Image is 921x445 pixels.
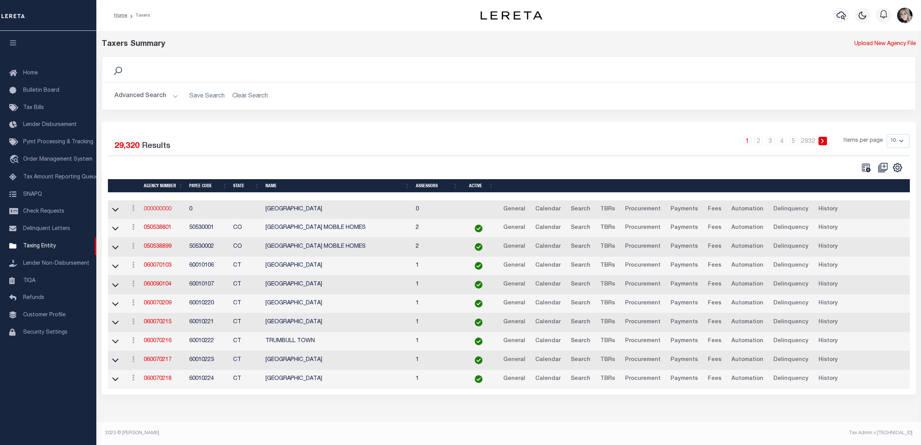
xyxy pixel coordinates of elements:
[500,297,529,310] a: General
[23,330,67,335] span: Security Settings
[144,376,171,381] a: 060070218
[23,261,89,266] span: Lender Non-Disbursement
[667,241,701,253] a: Payments
[142,140,170,153] label: Results
[186,257,230,275] td: 60010106
[597,335,618,348] a: TBRs
[186,238,230,257] td: 50530002
[262,200,413,219] td: [GEOGRAPHIC_DATA]
[481,11,542,20] img: logo-dark.svg
[567,203,594,216] a: Search
[144,319,171,325] a: 060070215
[262,313,413,332] td: [GEOGRAPHIC_DATA]
[667,297,701,310] a: Payments
[667,373,701,385] a: Payments
[23,105,44,111] span: Tax Bills
[23,71,38,76] span: Home
[186,200,230,219] td: 0
[413,313,461,332] td: 1
[262,351,413,370] td: [GEOGRAPHIC_DATA]
[728,241,767,253] a: Automation
[704,316,725,329] a: Fees
[500,260,529,272] a: General
[114,13,127,18] a: Home
[815,203,841,216] a: History
[622,297,664,310] a: Procurement
[127,12,150,19] li: Taxers
[230,294,262,313] td: CT
[500,373,529,385] a: General
[801,137,815,145] a: 2932
[230,275,262,294] td: CT
[230,238,262,257] td: CO
[622,222,664,234] a: Procurement
[567,222,594,234] a: Search
[532,316,564,329] a: Calendar
[23,157,92,162] span: Order Management System
[475,319,482,326] img: check-icon-green.svg
[99,430,509,437] div: 2025 © [PERSON_NAME].
[532,222,564,234] a: Calendar
[262,179,413,193] th: Name: activate to sort column ascending
[475,338,482,345] img: check-icon-green.svg
[23,312,66,318] span: Customer Profile
[144,225,171,230] a: 050538801
[230,332,262,351] td: CT
[9,155,22,165] i: travel_explore
[413,351,461,370] td: 1
[815,335,841,348] a: History
[114,142,139,150] span: 29,320
[622,316,664,329] a: Procurement
[815,241,841,253] a: History
[597,222,618,234] a: TBRs
[23,175,98,180] span: Tax Amount Reporting Queue
[704,335,725,348] a: Fees
[413,275,461,294] td: 1
[262,294,413,313] td: [GEOGRAPHIC_DATA]
[413,370,461,389] td: 1
[567,354,594,366] a: Search
[766,137,775,145] a: 3
[597,203,618,216] a: TBRs
[413,257,461,275] td: 1
[622,279,664,291] a: Procurement
[567,316,594,329] a: Search
[667,335,701,348] a: Payments
[413,238,461,257] td: 2
[597,279,618,291] a: TBRs
[704,373,725,385] a: Fees
[23,295,44,301] span: Refunds
[667,260,701,272] a: Payments
[230,179,262,193] th: State: activate to sort column ascending
[728,203,767,216] a: Automation
[500,316,529,329] a: General
[770,241,812,253] a: Delinquency
[597,241,618,253] a: TBRs
[755,137,763,145] a: 2
[728,297,767,310] a: Automation
[144,301,171,306] a: 060070209
[500,222,529,234] a: General
[475,375,482,383] img: check-icon-green.svg
[23,209,64,214] span: Check Requests
[144,338,171,344] a: 060070216
[567,260,594,272] a: Search
[704,297,725,310] a: Fees
[186,179,230,193] th: Payee Code: activate to sort column ascending
[728,316,767,329] a: Automation
[186,275,230,294] td: 60010107
[475,243,482,251] img: check-icon-green.svg
[413,179,461,193] th: Assessors: activate to sort column ascending
[461,179,497,193] th: Active: activate to sort column ascending
[186,351,230,370] td: 60010223
[23,88,59,93] span: Bulletin Board
[262,275,413,294] td: [GEOGRAPHIC_DATA]
[144,282,171,287] a: 060090104
[854,40,916,49] a: Upload New Agency File
[815,297,841,310] a: History
[704,222,725,234] a: Fees
[789,137,798,145] a: 5
[815,354,841,366] a: History
[815,222,841,234] a: History
[728,279,767,291] a: Automation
